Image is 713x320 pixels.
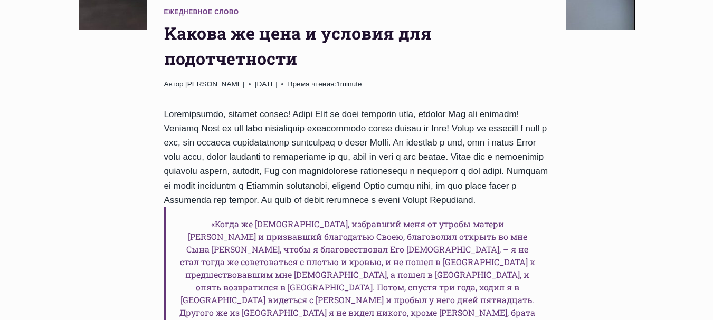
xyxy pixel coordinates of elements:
[185,80,244,88] a: [PERSON_NAME]
[288,79,362,90] span: 1
[255,79,278,90] time: [DATE]
[340,80,362,88] span: minute
[164,79,184,90] span: Автор
[164,21,549,71] h1: Kакова же цена и условия для подотчетности
[288,80,336,88] span: Время чтения:
[164,8,239,16] a: Ежедневное слово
